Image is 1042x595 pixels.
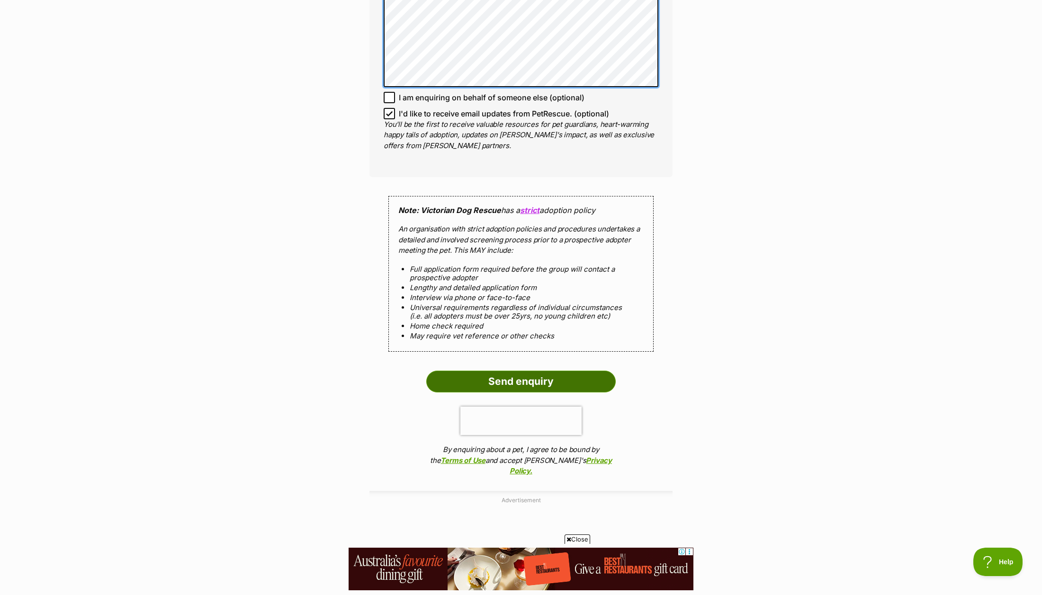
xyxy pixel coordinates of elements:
strong: Note: Victorian Dog Rescue [398,205,501,215]
span: I am enquiring on behalf of someone else (optional) [399,92,584,103]
div: has a adoption policy [388,196,654,352]
a: Terms of Use [440,456,485,465]
iframe: Help Scout Beacon - Open [973,548,1023,576]
p: By enquiring about a pet, I agree to be bound by the and accept [PERSON_NAME]'s [426,444,616,477]
li: Home check required [410,322,632,330]
li: May require vet reference or other checks [410,332,632,340]
span: I'd like to receive email updates from PetRescue. (optional) [399,108,609,119]
a: strict [520,205,539,215]
span: Close [565,534,590,544]
a: Privacy Policy. [510,456,612,476]
input: Send enquiry [426,371,616,392]
iframe: Advertisement [349,548,693,590]
p: You'll be the first to receive valuable resources for pet guardians, heart-warming happy tails of... [384,119,658,151]
li: Interview via phone or face-to-face [410,293,632,302]
iframe: reCAPTCHA [460,407,582,435]
li: Lengthy and detailed application form [410,284,632,292]
p: An organisation with strict adoption policies and procedures undertakes a detailed and involved s... [398,224,644,256]
li: Full application form required before the group will contact a prospective adopter [410,265,632,282]
li: Universal requirements regardless of individual circumstances (i.e. all adopters must be over 25y... [410,303,632,320]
